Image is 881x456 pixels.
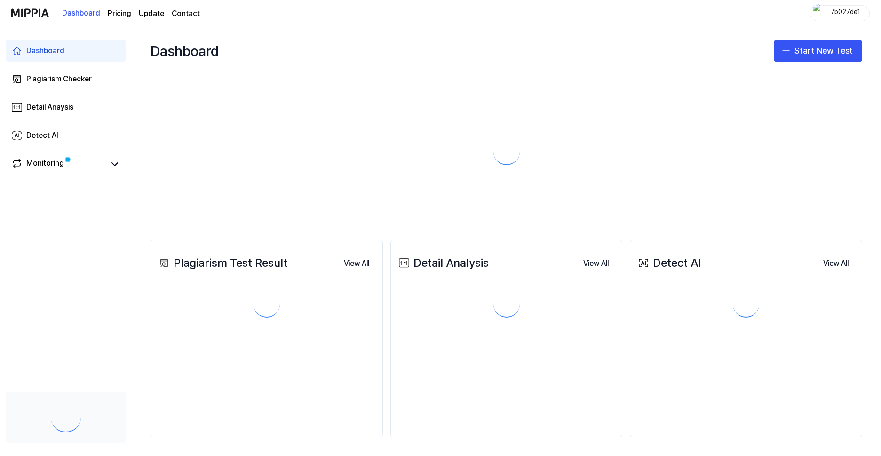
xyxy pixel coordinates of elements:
a: Monitoring [11,158,105,171]
button: View All [336,254,377,273]
div: Detail Analysis [397,254,489,272]
a: Pricing [108,8,131,19]
a: Plagiarism Checker [6,68,126,90]
div: Detect AI [636,254,701,272]
img: profile [813,4,824,23]
a: Dashboard [6,40,126,62]
button: View All [816,254,856,273]
a: Contact [172,8,200,19]
div: Detect AI [26,130,58,141]
a: Detail Anaysis [6,96,126,119]
div: Dashboard [26,45,64,56]
button: profile7b027de1 [810,5,870,21]
div: Plagiarism Checker [26,73,92,85]
a: View All [576,253,616,273]
div: Plagiarism Test Result [157,254,287,272]
div: 7b027de1 [827,8,864,18]
a: Detect AI [6,124,126,147]
button: View All [576,254,616,273]
div: Dashboard [151,36,219,66]
button: Start New Test [774,40,862,62]
a: View All [816,253,856,273]
a: View All [336,253,377,273]
a: Update [139,8,164,19]
div: Detail Anaysis [26,102,73,113]
div: Monitoring [26,158,64,171]
a: Dashboard [62,0,100,26]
